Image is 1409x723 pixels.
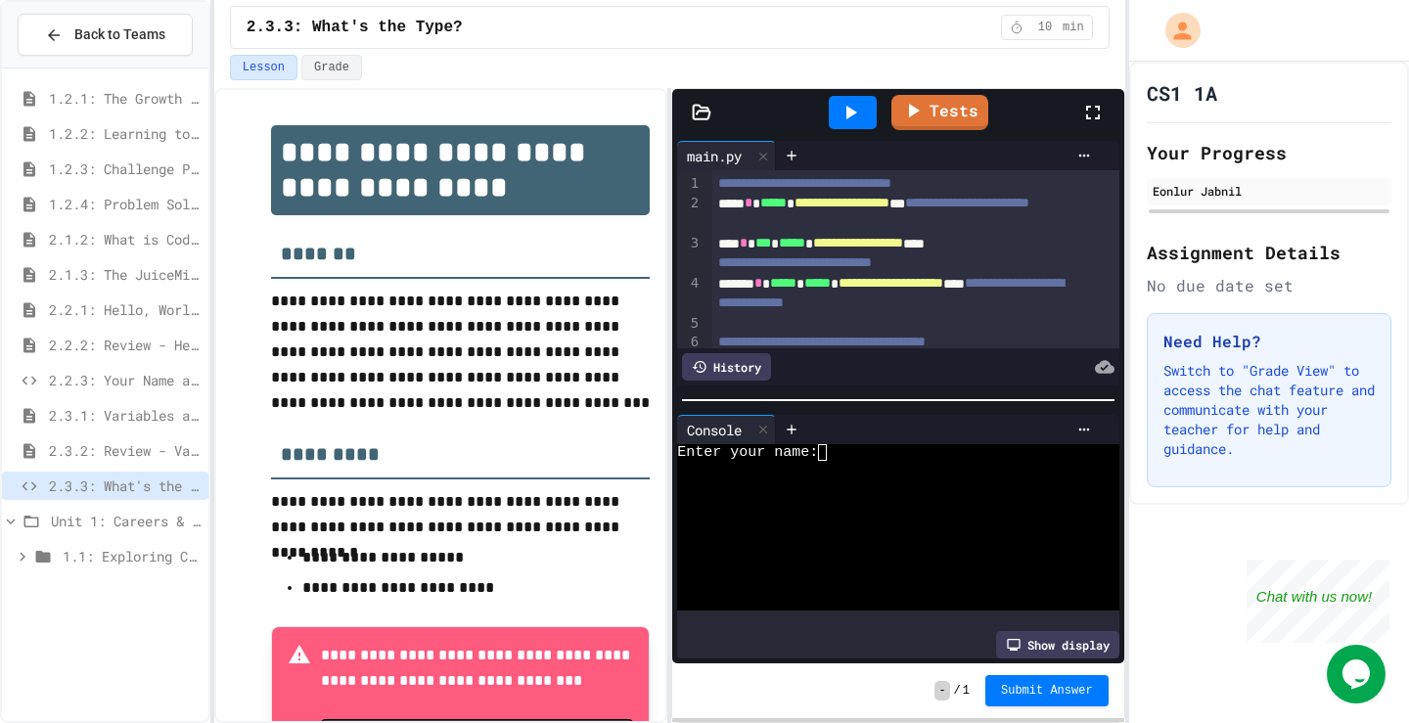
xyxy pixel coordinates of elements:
[677,415,776,444] div: Console
[891,95,988,130] a: Tests
[49,440,201,461] span: 2.3.2: Review - Variables and Data Types
[677,146,751,166] div: main.py
[996,631,1119,658] div: Show display
[963,683,970,699] span: 1
[677,234,702,274] div: 3
[1247,560,1389,643] iframe: chat widget
[1153,182,1386,200] div: Eonlur Jabnil
[677,333,702,352] div: 6
[230,55,297,80] button: Lesson
[677,174,702,194] div: 1
[1147,239,1391,266] h2: Assignment Details
[51,511,201,531] span: Unit 1: Careers & Professionalism
[49,264,201,285] span: 2.1.3: The JuiceMind IDE
[49,158,201,179] span: 1.2.3: Challenge Problem - The Bridge
[677,141,776,170] div: main.py
[49,370,201,390] span: 2.2.3: Your Name and Favorite Movie
[49,123,201,144] span: 1.2.2: Learning to Solve Hard Problems
[1147,139,1391,166] h2: Your Progress
[301,55,362,80] button: Grade
[954,683,961,699] span: /
[1163,330,1375,353] h3: Need Help?
[1063,20,1084,35] span: min
[1147,79,1217,107] h1: CS1 1A
[677,420,751,440] div: Console
[1001,683,1093,699] span: Submit Answer
[677,274,702,314] div: 4
[1163,361,1375,459] p: Switch to "Grade View" to access the chat feature and communicate with your teacher for help and ...
[74,24,165,45] span: Back to Teams
[63,546,201,566] span: 1.1: Exploring CS Careers
[934,681,949,700] span: -
[677,194,702,234] div: 2
[1029,20,1061,35] span: 10
[49,194,201,214] span: 1.2.4: Problem Solving Practice
[247,16,463,39] span: 2.3.3: What's the Type?
[49,88,201,109] span: 1.2.1: The Growth Mindset
[49,229,201,249] span: 2.1.2: What is Code?
[49,405,201,426] span: 2.3.1: Variables and Data Types
[49,335,201,355] span: 2.2.2: Review - Hello, World!
[49,475,201,496] span: 2.3.3: What's the Type?
[1147,274,1391,297] div: No due date set
[1327,645,1389,703] iframe: chat widget
[1145,8,1205,53] div: My Account
[49,299,201,320] span: 2.2.1: Hello, World!
[677,444,818,461] span: Enter your name:
[682,353,771,381] div: History
[985,675,1109,706] button: Submit Answer
[677,314,702,334] div: 5
[18,14,193,56] button: Back to Teams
